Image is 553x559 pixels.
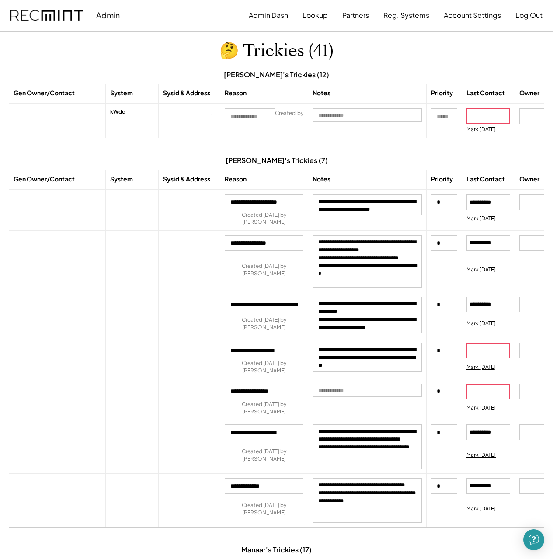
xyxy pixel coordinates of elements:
div: System [110,89,133,97]
div: Sysid & Address [163,175,210,184]
div: Created [DATE] by [PERSON_NAME] [225,448,303,463]
div: Reason [225,175,247,184]
div: Owner [519,89,539,97]
div: Owner [519,175,539,184]
div: Created [DATE] by [PERSON_NAME] [225,212,303,226]
div: Mark [DATE] [466,320,496,327]
img: recmint-logotype%403x.png [10,10,83,21]
div: Manaar's Trickies (17) [241,545,312,555]
div: Mark [DATE] [466,404,496,412]
div: Created [DATE] by [PERSON_NAME] [225,316,303,331]
div: [PERSON_NAME]'s Trickies (12) [224,70,329,80]
div: Mark [DATE] [466,266,496,274]
div: Mark [DATE] [466,126,496,133]
div: Created [DATE] by [PERSON_NAME] [225,401,303,416]
div: Sysid & Address [163,89,210,97]
button: Partners [342,7,369,24]
div: Priority [431,175,453,184]
div: Created [DATE] by [PERSON_NAME] [225,360,303,375]
div: Mark [DATE] [466,505,496,513]
div: Open Intercom Messenger [523,529,544,550]
div: Mark [DATE] [466,451,496,459]
button: Admin Dash [249,7,288,24]
button: Account Settings [444,7,501,24]
h1: 🤔 Trickies (41) [219,41,334,61]
div: Mark [DATE] [466,364,496,371]
button: Log Out [515,7,543,24]
div: Created by [275,110,303,117]
div: , [211,108,212,116]
div: Created [DATE] by [PERSON_NAME] [225,263,303,278]
div: Mark [DATE] [466,215,496,222]
div: System [110,175,133,184]
div: Gen Owner/Contact [14,89,75,97]
button: Lookup [303,7,328,24]
div: Notes [313,175,330,184]
div: Notes [313,89,330,97]
div: Last Contact [466,89,505,97]
div: Last Contact [466,175,505,184]
div: Admin [96,10,120,20]
div: Reason [225,89,247,97]
div: Priority [431,89,453,97]
div: [PERSON_NAME]'s Trickies (7) [226,156,328,165]
div: Created [DATE] by [PERSON_NAME] [225,502,303,517]
button: Reg. Systems [383,7,429,24]
div: Gen Owner/Contact [14,175,75,184]
div: kWdc [110,108,125,116]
